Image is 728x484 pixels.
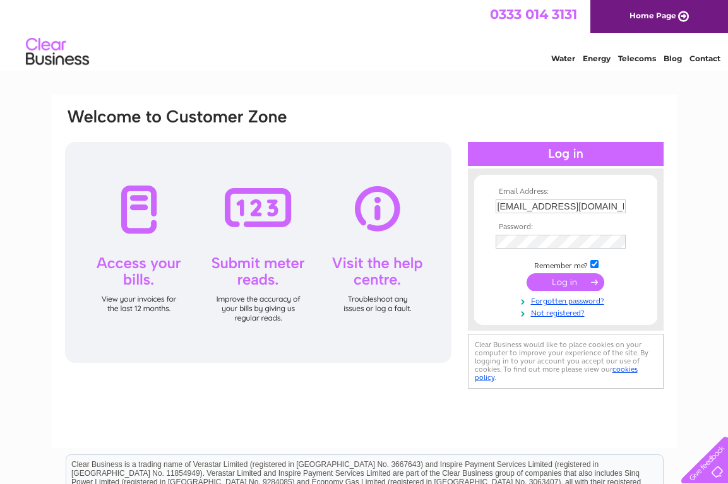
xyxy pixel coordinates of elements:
[468,334,664,389] div: Clear Business would like to place cookies on your computer to improve your experience of the sit...
[490,6,577,22] a: 0333 014 3131
[583,54,611,63] a: Energy
[689,54,720,63] a: Contact
[492,187,639,196] th: Email Address:
[527,273,604,291] input: Submit
[492,223,639,232] th: Password:
[496,294,639,306] a: Forgotten password?
[25,33,90,71] img: logo.png
[551,54,575,63] a: Water
[496,306,639,318] a: Not registered?
[66,7,663,61] div: Clear Business is a trading name of Verastar Limited (registered in [GEOGRAPHIC_DATA] No. 3667643...
[618,54,656,63] a: Telecoms
[664,54,682,63] a: Blog
[475,365,638,382] a: cookies policy
[492,258,639,271] td: Remember me?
